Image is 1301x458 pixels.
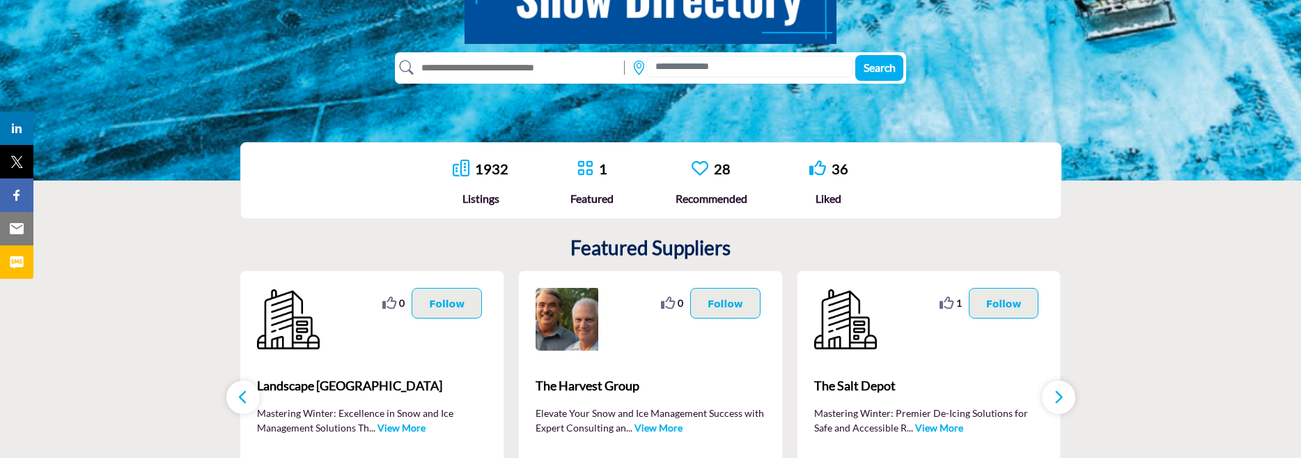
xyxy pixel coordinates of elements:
img: Landscape Ontario [257,288,320,351]
a: View More [915,422,963,434]
button: Follow [969,288,1039,319]
span: 1 [956,296,962,310]
a: 1 [599,160,607,177]
a: The Salt Depot [814,367,1044,405]
button: Search [855,55,903,81]
span: The Salt Depot [814,376,1044,395]
p: Follow [708,296,743,311]
div: Recommended [676,190,747,207]
p: Mastering Winter: Excellence in Snow and Ice Management Solutions Th [257,406,487,434]
img: The Salt Depot [814,288,877,351]
img: Rectangle%203585.svg [621,57,628,78]
span: ... [626,422,632,434]
span: 0 [399,296,405,310]
span: ... [907,422,913,434]
a: The Harvest Group [536,367,765,405]
p: Elevate Your Snow and Ice Management Success with Expert Consulting an [536,406,765,434]
div: Featured [570,190,614,207]
button: Follow [690,288,761,319]
a: 28 [714,160,731,177]
span: Landscape [GEOGRAPHIC_DATA] [257,376,487,395]
a: View More [377,422,426,434]
span: Search [864,61,896,74]
div: Listings [453,190,508,207]
b: Landscape Ontario [257,367,487,405]
span: The Harvest Group [536,376,765,395]
img: The Harvest Group [536,288,598,351]
p: Follow [986,296,1022,311]
p: Mastering Winter: Premier De-Icing Solutions for Safe and Accessible R [814,406,1044,434]
span: ... [369,422,375,434]
a: Landscape [GEOGRAPHIC_DATA] [257,367,487,405]
a: Go to Featured [577,160,593,178]
a: 1932 [475,160,508,177]
a: View More [634,422,683,434]
div: Liked [809,190,848,207]
h2: Featured Suppliers [570,236,731,260]
button: Follow [412,288,482,319]
a: 36 [832,160,848,177]
a: Go to Recommended [692,160,708,178]
i: Go to Liked [809,160,826,176]
span: 0 [678,296,683,310]
p: Follow [429,296,465,311]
